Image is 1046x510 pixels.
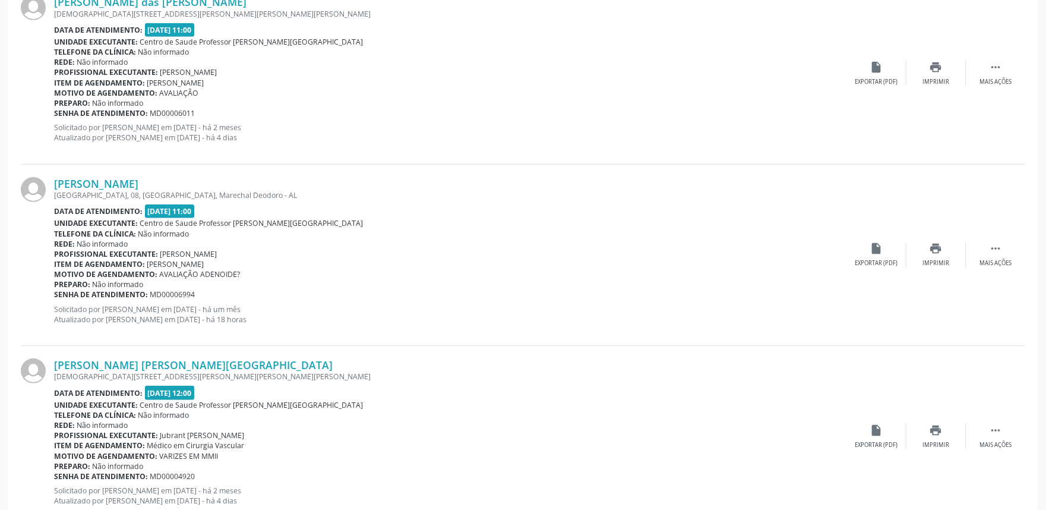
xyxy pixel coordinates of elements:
[54,88,157,98] b: Motivo de agendamento:
[930,61,943,74] i: print
[160,451,219,461] span: VARIZES EM MMII
[93,461,144,471] span: Não informado
[54,78,145,88] b: Item de agendamento:
[21,358,46,383] img: img
[140,400,364,410] span: Centro de Saude Professor [PERSON_NAME][GEOGRAPHIC_DATA]
[922,259,949,267] div: Imprimir
[150,289,195,300] span: MD00006994
[77,57,128,67] span: Não informado
[54,471,148,481] b: Senha de atendimento:
[54,9,847,19] div: [DEMOGRAPHIC_DATA][STREET_ADDRESS][PERSON_NAME][PERSON_NAME][PERSON_NAME]
[922,78,949,86] div: Imprimir
[54,249,158,259] b: Profissional executante:
[930,424,943,437] i: print
[93,279,144,289] span: Não informado
[147,78,204,88] span: [PERSON_NAME]
[147,440,245,451] span: Médico em Cirurgia Vascular
[54,47,136,57] b: Telefone da clínica:
[160,67,217,77] span: [PERSON_NAME]
[54,358,333,372] a: [PERSON_NAME] [PERSON_NAME][GEOGRAPHIC_DATA]
[145,386,195,399] span: [DATE] 12:00
[54,372,847,382] div: [DEMOGRAPHIC_DATA][STREET_ADDRESS][PERSON_NAME][PERSON_NAME][PERSON_NAME]
[989,61,1002,74] i: 
[21,177,46,202] img: img
[870,242,883,255] i: insert_drive_file
[138,410,189,420] span: Não informado
[870,61,883,74] i: insert_drive_file
[150,108,195,118] span: MD00006011
[989,242,1002,255] i: 
[979,441,1012,449] div: Mais ações
[54,67,158,77] b: Profissional executante:
[54,400,138,410] b: Unidade executante:
[54,57,75,67] b: Rede:
[54,177,138,190] a: [PERSON_NAME]
[93,98,144,108] span: Não informado
[989,424,1002,437] i: 
[870,424,883,437] i: insert_drive_file
[160,88,199,98] span: AVALIAÇÃO
[54,451,157,461] b: Motivo de agendamento:
[855,78,898,86] div: Exportar (PDF)
[54,410,136,420] b: Telefone da clínica:
[54,461,90,471] b: Preparo:
[54,190,847,200] div: [GEOGRAPHIC_DATA], 08, [GEOGRAPHIC_DATA], Marechal Deodoro - AL
[54,218,138,228] b: Unidade executante:
[54,279,90,289] b: Preparo:
[54,420,75,430] b: Rede:
[54,440,145,451] b: Item de agendamento:
[54,229,136,239] b: Telefone da clínica:
[855,259,898,267] div: Exportar (PDF)
[979,78,1012,86] div: Mais ações
[54,430,158,440] b: Profissional executante:
[160,249,217,259] span: [PERSON_NAME]
[140,37,364,47] span: Centro de Saude Professor [PERSON_NAME][GEOGRAPHIC_DATA]
[54,206,143,216] b: Data de atendimento:
[160,430,245,440] span: Jubrant [PERSON_NAME]
[54,122,847,143] p: Solicitado por [PERSON_NAME] em [DATE] - há 2 meses Atualizado por [PERSON_NAME] em [DATE] - há 4...
[54,25,143,35] b: Data de atendimento:
[54,37,138,47] b: Unidade executante:
[54,108,148,118] b: Senha de atendimento:
[54,239,75,249] b: Rede:
[140,218,364,228] span: Centro de Saude Professor [PERSON_NAME][GEOGRAPHIC_DATA]
[54,259,145,269] b: Item de agendamento:
[54,289,148,300] b: Senha de atendimento:
[54,98,90,108] b: Preparo:
[54,388,143,398] b: Data de atendimento:
[54,304,847,325] p: Solicitado por [PERSON_NAME] em [DATE] - há um mês Atualizado por [PERSON_NAME] em [DATE] - há 18...
[147,259,204,269] span: [PERSON_NAME]
[922,441,949,449] div: Imprimir
[145,23,195,37] span: [DATE] 11:00
[855,441,898,449] div: Exportar (PDF)
[930,242,943,255] i: print
[77,420,128,430] span: Não informado
[77,239,128,249] span: Não informado
[979,259,1012,267] div: Mais ações
[54,269,157,279] b: Motivo de agendamento:
[54,486,847,506] p: Solicitado por [PERSON_NAME] em [DATE] - há 2 meses Atualizado por [PERSON_NAME] em [DATE] - há 4...
[145,204,195,218] span: [DATE] 11:00
[150,471,195,481] span: MD00004920
[138,229,189,239] span: Não informado
[138,47,189,57] span: Não informado
[160,269,241,279] span: AVALIAÇÃO ADENOIDE?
